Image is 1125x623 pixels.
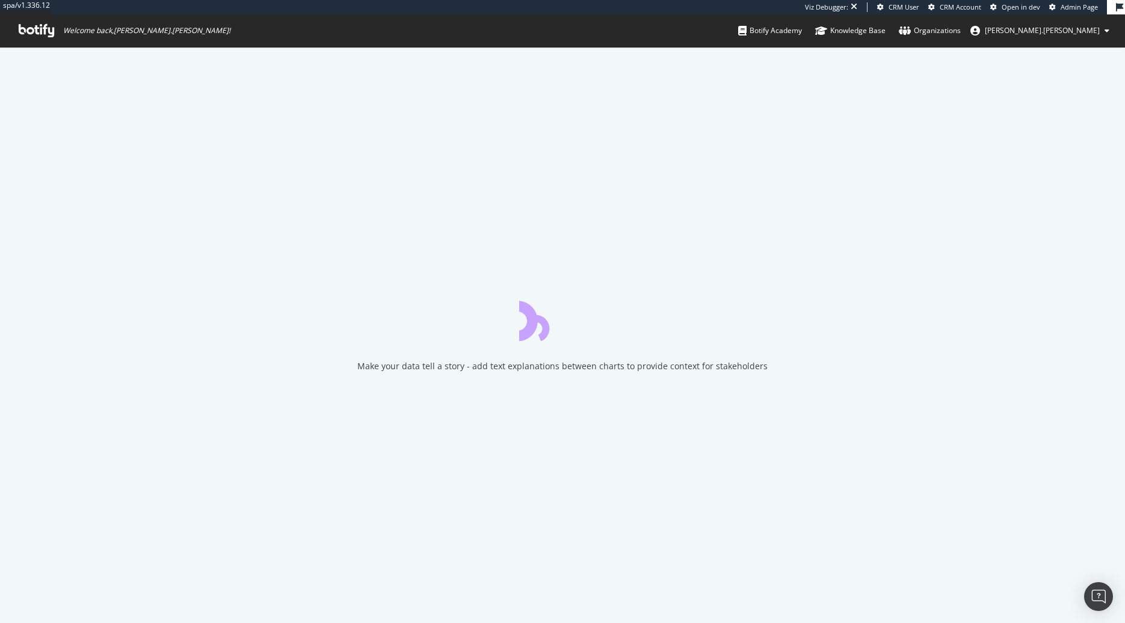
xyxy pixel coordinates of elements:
[940,2,981,11] span: CRM Account
[877,2,919,12] a: CRM User
[1084,582,1113,611] div: Open Intercom Messenger
[928,2,981,12] a: CRM Account
[1061,2,1098,11] span: Admin Page
[1049,2,1098,12] a: Admin Page
[899,14,961,47] a: Organizations
[1002,2,1040,11] span: Open in dev
[985,25,1100,35] span: christopher.hart
[63,26,230,35] span: Welcome back, [PERSON_NAME].[PERSON_NAME] !
[990,2,1040,12] a: Open in dev
[899,25,961,37] div: Organizations
[357,360,768,372] div: Make your data tell a story - add text explanations between charts to provide context for stakeho...
[961,21,1119,40] button: [PERSON_NAME].[PERSON_NAME]
[738,25,802,37] div: Botify Academy
[805,2,848,12] div: Viz Debugger:
[519,298,606,341] div: animation
[738,14,802,47] a: Botify Academy
[815,25,886,37] div: Knowledge Base
[815,14,886,47] a: Knowledge Base
[889,2,919,11] span: CRM User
